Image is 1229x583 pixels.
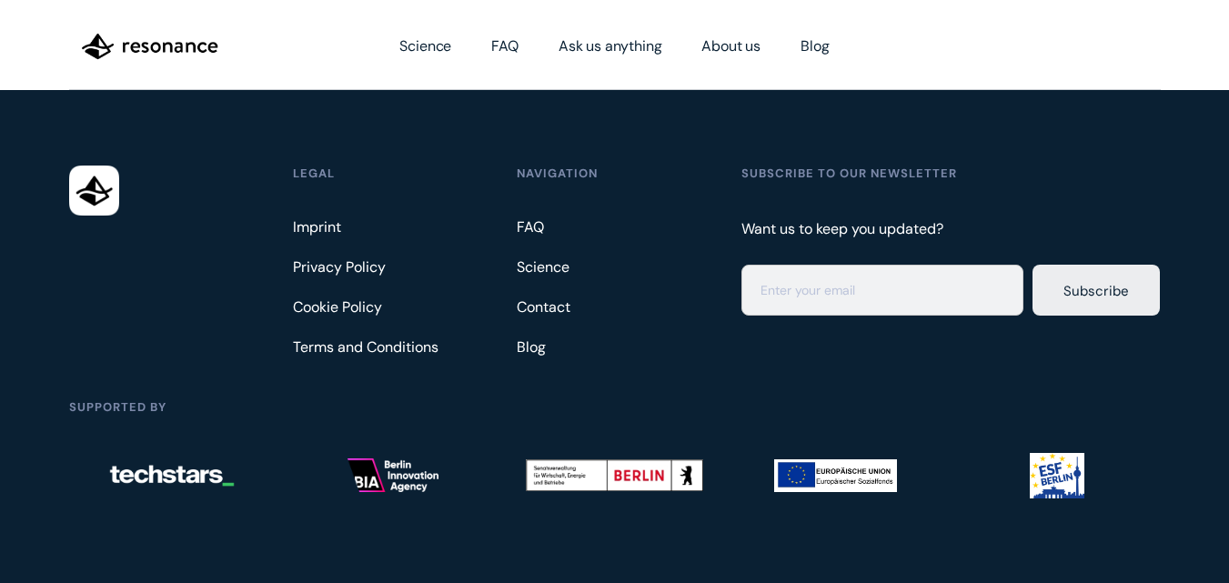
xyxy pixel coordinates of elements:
form: Email Form [741,265,1161,316]
a: Terms and Conditions [293,333,444,362]
a: FAQ [517,213,549,242]
div: Legal [293,166,335,182]
input: Subscribe [1033,265,1160,316]
a: Imprint [293,213,347,242]
a: Blog [517,333,551,362]
a: About us [681,21,781,72]
p: Supported By [69,399,1161,416]
a: FAQ [471,21,539,72]
div: Want us to keep you updated? [741,213,949,246]
a: Cookie Policy [293,293,388,322]
a: Science [517,253,575,282]
a: Privacy Policy [293,253,391,282]
a: Ask us anything [539,21,682,72]
a: Science [379,21,471,72]
a: Contact [517,293,576,322]
a: home [69,18,231,75]
div: Navigation [517,166,598,182]
input: Enter your email [741,265,1024,316]
a: Blog [781,21,849,72]
div: SUBSCRIBE TO OUR NEWSLETTER [741,166,957,182]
